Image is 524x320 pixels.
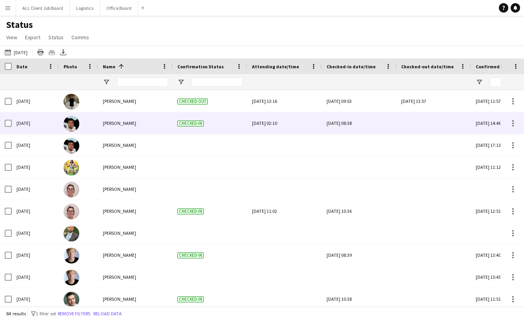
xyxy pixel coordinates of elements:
[12,90,59,112] div: [DATE]
[252,90,317,112] div: [DATE] 13:16
[327,288,392,310] div: [DATE] 10:38
[12,178,59,200] div: [DATE]
[103,252,136,258] span: [PERSON_NAME]
[56,309,92,318] button: Remove filters
[177,99,208,104] span: Checked-out
[64,182,79,197] img: Angela Flannery
[327,244,392,266] div: [DATE] 08:39
[3,32,20,42] a: View
[177,64,224,69] span: Confirmation Status
[117,77,168,87] input: Name Filter Input
[177,121,204,126] span: Checked-in
[327,90,392,112] div: [DATE] 09:53
[36,311,56,316] span: 1 filter set
[177,79,184,86] button: Open Filter Menu
[103,64,115,69] span: Name
[64,64,77,69] span: Photo
[16,64,27,69] span: Date
[252,112,317,134] div: [DATE] 02:10
[64,138,79,154] img: Akeel Mahmood
[64,226,79,241] img: Antonio Khara
[476,64,511,69] span: Confirmed Date
[3,48,29,57] button: [DATE]
[92,309,123,318] button: Reload data
[12,288,59,310] div: [DATE]
[103,186,136,192] span: [PERSON_NAME]
[64,248,79,263] img: Antti Hakala
[103,98,136,104] span: [PERSON_NAME]
[490,77,521,87] input: Confirmed Date Filter Input
[100,0,138,16] button: Office Board
[25,34,40,41] span: Export
[22,32,44,42] a: Export
[177,208,204,214] span: Checked-in
[64,292,79,307] img: Armandas Spokas
[252,64,299,69] span: Attending date/time
[45,32,67,42] a: Status
[401,64,454,69] span: Checked-out date/time
[12,156,59,178] div: [DATE]
[6,34,17,41] span: View
[36,48,45,57] app-action-btn: Print
[58,48,68,57] app-action-btn: Export XLSX
[103,208,136,214] span: [PERSON_NAME]
[12,244,59,266] div: [DATE]
[68,32,92,42] a: Comms
[327,64,376,69] span: Checked-in date/time
[103,79,110,86] button: Open Filter Menu
[103,164,136,170] span: [PERSON_NAME]
[64,116,79,132] img: Akeel Mahmood
[252,200,317,222] div: [DATE] 11:02
[16,0,70,16] button: ALL Client Job Board
[12,222,59,244] div: [DATE]
[64,94,79,110] img: Adam Connor
[192,77,243,87] input: Confirmation Status Filter Input
[177,296,204,302] span: Checked-in
[103,296,136,302] span: [PERSON_NAME]
[12,134,59,156] div: [DATE]
[64,204,79,219] img: Angela Flannery
[48,34,64,41] span: Status
[12,112,59,134] div: [DATE]
[12,200,59,222] div: [DATE]
[177,252,204,258] span: Checked-in
[327,200,392,222] div: [DATE] 10:36
[401,90,466,112] div: [DATE] 13:57
[103,142,136,148] span: [PERSON_NAME]
[12,266,59,288] div: [DATE]
[71,34,89,41] span: Comms
[103,120,136,126] span: [PERSON_NAME]
[327,112,392,134] div: [DATE] 08:38
[64,160,79,176] img: Alex Waddingham
[70,0,100,16] button: Logistics
[103,274,136,280] span: [PERSON_NAME]
[476,79,483,86] button: Open Filter Menu
[64,270,79,285] img: Antti Hakala
[47,48,57,57] app-action-btn: Crew files as ZIP
[103,230,136,236] span: [PERSON_NAME]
